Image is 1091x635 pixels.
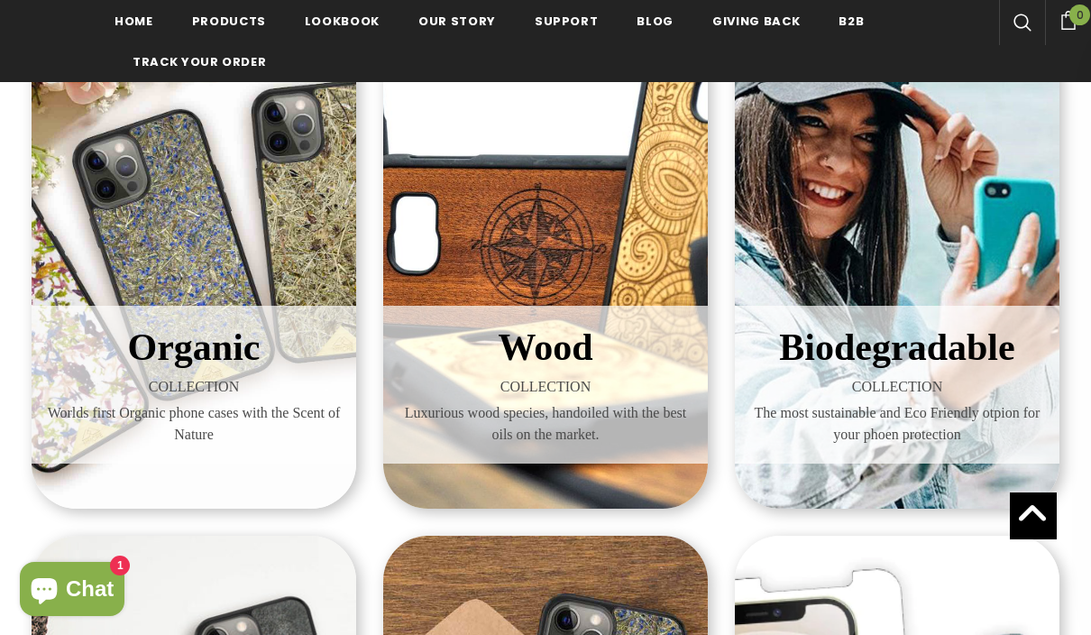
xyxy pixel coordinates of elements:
a: Track your order [133,41,266,81]
span: B2B [839,13,864,30]
span: Our Story [418,13,496,30]
span: Wood [498,327,592,368]
span: COLLECTION [397,376,694,398]
span: Organic [128,327,261,368]
span: 0 [1069,5,1090,25]
span: support [535,13,599,30]
span: COLLECTION [45,376,343,398]
span: Lookbook [305,13,380,30]
span: Worlds first Organic phone cases with the Scent of Nature [45,402,343,446]
a: 0 [1045,8,1091,30]
span: Blog [637,13,674,30]
span: Luxurious wood species, handoiled with the best oils on the market. [397,402,694,446]
span: Track your order [133,53,266,70]
span: Home [115,13,153,30]
span: Giving back [712,13,800,30]
span: Biodegradable [779,327,1014,368]
inbox-online-store-chat: Shopify online store chat [14,562,130,621]
span: COLLECTION [748,376,1046,398]
span: The most sustainable and Eco Friendly otpion for your phoen protection [748,402,1046,446]
span: Products [192,13,266,30]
